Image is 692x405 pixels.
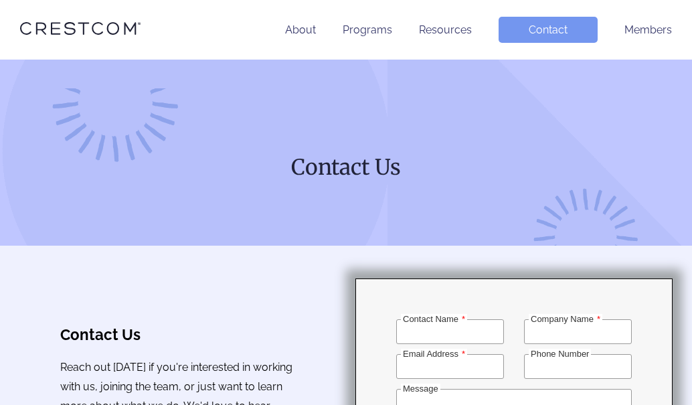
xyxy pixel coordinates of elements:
h3: Contact Us [60,326,296,343]
label: Email Address [401,349,467,359]
label: Company Name [529,314,602,324]
a: Programs [343,23,392,36]
h1: Contact Us [90,153,602,181]
a: Resources [419,23,472,36]
label: Message [401,384,440,394]
a: Contact [499,17,598,43]
label: Contact Name [401,314,467,324]
label: Phone Number [529,349,591,359]
a: Members [624,23,672,36]
a: About [285,23,316,36]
